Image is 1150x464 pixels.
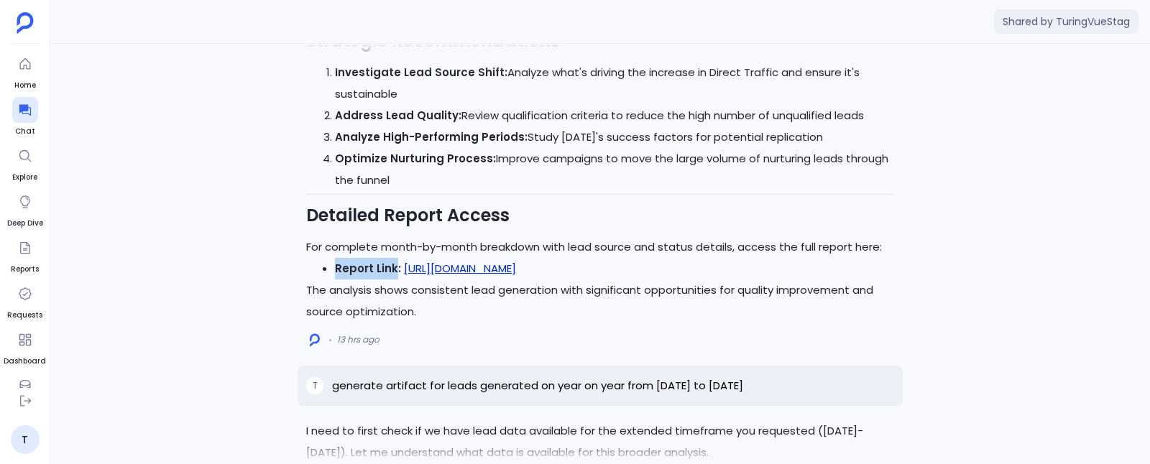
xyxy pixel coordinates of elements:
span: T [313,380,318,391]
strong: Analyze High-Performing Periods: [335,129,528,144]
span: Deep Dive [7,218,43,229]
strong: Optimize Nurturing Process: [335,151,496,166]
p: The analysis shows consistent lead generation with significant opportunities for quality improvem... [306,279,894,323]
a: Chat [12,97,38,137]
img: logo [310,333,320,347]
a: Reports [11,235,39,275]
a: Data Hub [6,373,43,413]
span: Chat [12,126,38,137]
li: Analyze what's driving the increase in Direct Traffic and ensure it's sustainable [335,62,894,105]
a: Dashboard [4,327,46,367]
strong: Detailed Report Access [306,203,510,227]
span: Home [12,80,38,91]
li: Improve campaigns to move the large volume of nurturing leads through the funnel [335,148,894,191]
img: petavue logo [17,12,34,34]
span: Explore [12,172,38,183]
a: T [11,425,40,454]
a: Requests [7,281,42,321]
a: [URL][DOMAIN_NAME] [404,261,516,276]
strong: Address Lead Quality: [335,108,461,123]
a: Home [12,51,38,91]
p: generate artifact for leads generated on year on year from [DATE] to [DATE] [332,377,743,394]
strong: Report Link: [335,261,401,276]
li: Study [DATE]'s success factors for potential replication [335,126,894,148]
span: Reports [11,264,39,275]
p: For complete month-by-month breakdown with lead source and status details, access the full report... [306,236,894,258]
a: Deep Dive [7,189,43,229]
p: I need to first check if we have lead data available for the extended timeframe you requested ([D... [306,420,894,463]
span: Requests [7,310,42,321]
a: Explore [12,143,38,183]
span: 13 hrs ago [337,334,379,345]
li: Review qualification criteria to reduce the high number of unqualified leads [335,105,894,126]
span: Shared by TuringVueStag [994,9,1138,34]
span: Dashboard [4,356,46,367]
